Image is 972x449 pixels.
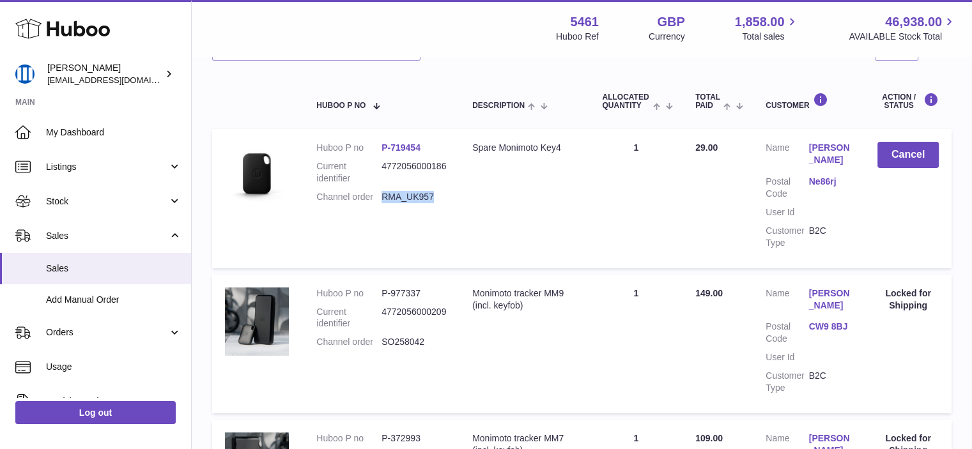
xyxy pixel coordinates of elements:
[46,230,168,242] span: Sales
[735,13,799,43] a: 1,858.00 Total sales
[885,13,942,31] span: 46,938.00
[316,160,382,185] dt: Current identifier
[695,288,723,298] span: 149.00
[316,142,382,154] dt: Huboo P no
[46,361,181,373] span: Usage
[766,321,808,345] dt: Postal Code
[877,93,939,110] div: Action / Status
[657,13,684,31] strong: GBP
[809,225,852,249] dd: B2C
[849,31,957,43] span: AVAILABLE Stock Total
[46,126,181,139] span: My Dashboard
[589,129,683,268] td: 1
[316,102,366,110] span: Huboo P no
[766,142,808,169] dt: Name
[849,13,957,43] a: 46,938.00 AVAILABLE Stock Total
[472,142,576,154] div: Spare Monimoto Key4
[316,336,382,348] dt: Channel order
[46,395,168,407] span: Invoicing and Payments
[316,306,382,330] dt: Current identifier
[316,287,382,300] dt: Huboo P no
[766,225,808,249] dt: Customer Type
[225,287,289,356] img: 1712818038.jpg
[47,75,188,85] span: [EMAIL_ADDRESS][DOMAIN_NAME]
[15,401,176,424] a: Log out
[382,142,420,153] a: P-719454
[570,13,599,31] strong: 5461
[382,287,447,300] dd: P-977337
[766,93,852,110] div: Customer
[766,351,808,363] dt: User Id
[695,93,720,110] span: Total paid
[46,161,168,173] span: Listings
[382,336,447,348] dd: SO258042
[382,160,447,185] dd: 4772056000186
[316,191,382,203] dt: Channel order
[602,93,649,110] span: ALLOCATED Quantity
[766,370,808,394] dt: Customer Type
[316,432,382,445] dt: Huboo P no
[15,65,35,84] img: oksana@monimoto.com
[589,275,683,413] td: 1
[735,13,785,31] span: 1,858.00
[877,287,939,312] div: Locked for Shipping
[695,433,723,443] span: 109.00
[766,287,808,315] dt: Name
[46,294,181,306] span: Add Manual Order
[46,195,168,208] span: Stock
[382,306,447,330] dd: 4772056000209
[809,176,852,188] a: Ne86rj
[225,142,289,206] img: 1676984517.jpeg
[46,326,168,339] span: Orders
[472,287,576,312] div: Monimoto tracker MM9 (incl. keyfob)
[695,142,718,153] span: 29.00
[382,191,447,203] dd: RMA_UK957
[556,31,599,43] div: Huboo Ref
[877,142,939,168] button: Cancel
[809,142,852,166] a: [PERSON_NAME]
[649,31,685,43] div: Currency
[766,176,808,200] dt: Postal Code
[742,31,799,43] span: Total sales
[382,432,447,445] dd: P-372993
[766,206,808,218] dt: User Id
[46,263,181,275] span: Sales
[809,370,852,394] dd: B2C
[809,287,852,312] a: [PERSON_NAME]
[809,321,852,333] a: CW9 8BJ
[472,102,525,110] span: Description
[47,62,162,86] div: [PERSON_NAME]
